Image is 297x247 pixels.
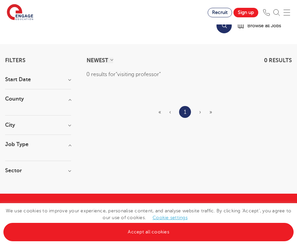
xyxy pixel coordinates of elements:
[208,8,232,17] a: Recruit
[212,10,228,15] span: Recruit
[233,8,258,17] a: Sign up
[5,77,71,82] h3: Start Date
[184,108,186,117] a: 1
[86,70,292,79] div: 0 results for
[5,168,71,173] h3: Sector
[5,142,71,147] h3: Job Type
[7,4,33,21] img: Engage Education
[283,9,290,16] img: Mobile Menu
[263,9,270,16] img: Phone
[169,109,171,115] span: ‹
[216,18,232,33] button: Search
[5,58,25,63] span: Filters
[273,9,280,16] img: Search
[237,22,286,30] a: Browse all Jobs
[3,208,294,234] span: We use cookies to improve your experience, personalise content, and analyse website traffic. By c...
[116,71,161,77] q: visiting professor
[153,215,188,220] a: Cookie settings
[199,109,201,115] span: ›
[158,109,161,115] span: «
[247,22,281,30] span: Browse all Jobs
[5,122,71,128] h3: City
[5,96,71,102] h3: County
[209,109,212,115] span: »
[3,223,294,241] a: Accept all cookies
[264,57,292,64] span: 0 results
